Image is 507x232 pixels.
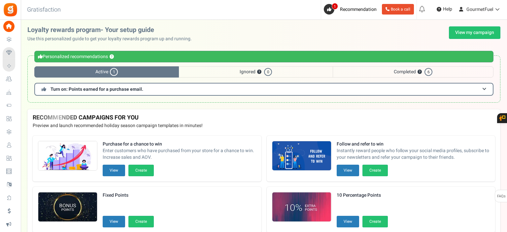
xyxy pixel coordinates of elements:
[103,141,256,148] strong: Purchase for a chance to win
[466,6,493,13] span: GourmetFuel
[38,141,97,171] img: Recommended Campaigns
[337,192,388,199] strong: 10 Percentage Points
[337,141,490,148] strong: Follow and refer to win
[382,4,414,15] a: Book a call
[449,26,500,39] a: View my campaign
[110,55,114,59] button: ?
[128,165,154,176] button: Create
[27,36,197,42] p: Use this personalized guide to get your loyalty rewards program up and running.
[103,165,125,176] button: View
[272,141,331,171] img: Recommended Campaigns
[103,148,256,161] span: Enter customers who have purchased from your store for a chance to win. Increase sales and AOV.
[103,216,125,227] button: View
[264,68,272,76] span: 0
[103,192,154,199] strong: Fixed Points
[441,6,452,13] span: Help
[3,2,18,17] img: Gratisfaction
[340,6,377,13] span: Recommendation
[51,86,143,93] span: Turn on: Points earned for a purchase email.
[34,51,493,62] div: Personalized recommendations
[38,192,97,222] img: Recommended Campaigns
[332,3,338,10] span: 1
[337,148,490,161] span: Instantly reward people who follow your social media profiles, subscribe to your newsletters and ...
[33,122,495,129] p: Preview and launch recommended holiday season campaign templates in minutes!
[333,66,493,78] span: Completed
[272,192,331,222] img: Recommended Campaigns
[34,66,179,78] span: Active
[20,3,68,17] h3: Gratisfaction
[27,26,197,34] h2: Loyalty rewards program- Your setup guide
[110,68,118,76] span: 1
[179,66,333,78] span: Ignored
[497,190,506,203] span: FAQs
[324,4,379,15] a: 1 Recommendation
[424,68,432,76] span: 6
[257,70,261,74] button: ?
[418,70,422,74] button: ?
[362,165,388,176] button: Create
[128,216,154,227] button: Create
[434,4,455,15] a: Help
[337,165,359,176] button: View
[362,216,388,227] button: Create
[337,216,359,227] button: View
[33,115,495,121] h4: RECOMMENDED CAMPAIGNS FOR YOU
